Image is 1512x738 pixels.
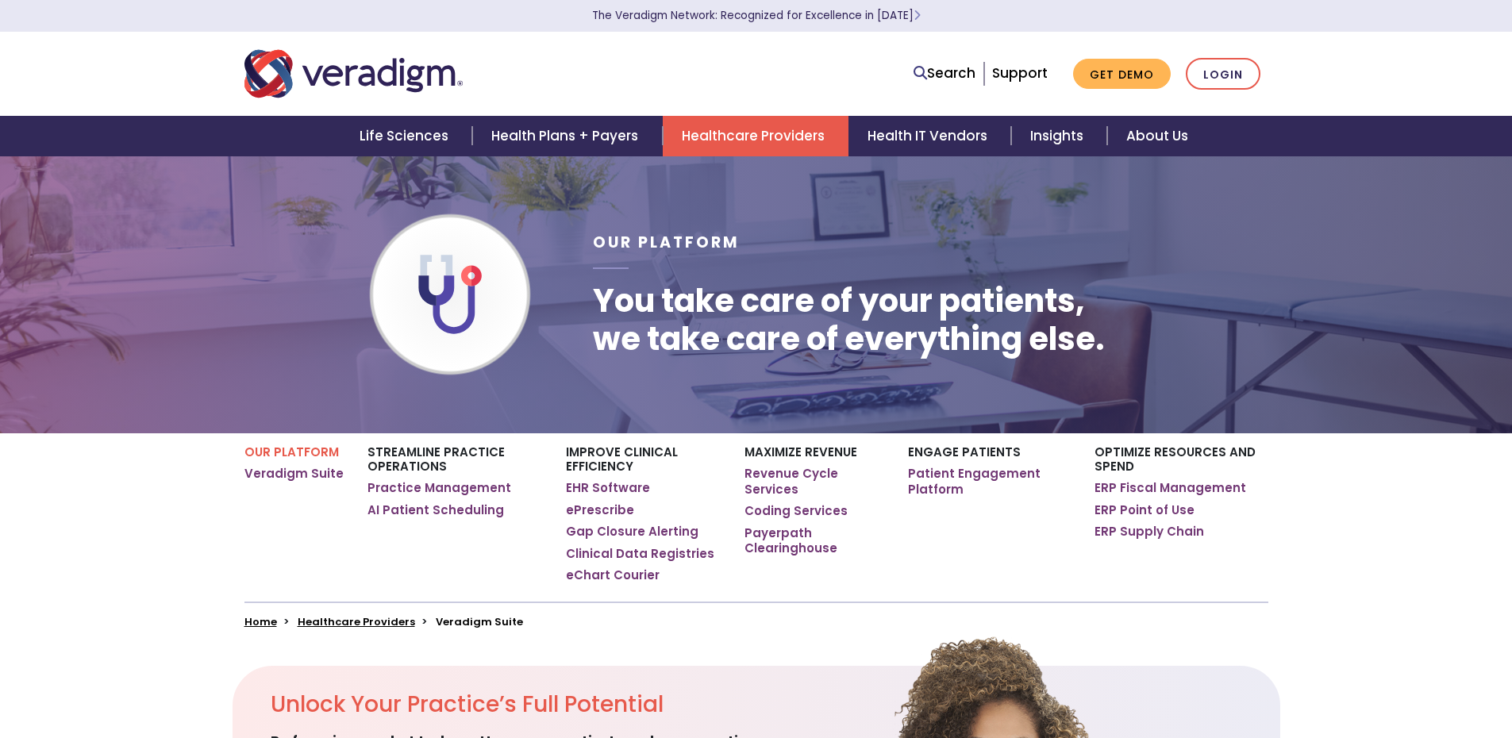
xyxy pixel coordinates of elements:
[566,546,714,562] a: Clinical Data Registries
[367,502,504,518] a: AI Patient Scheduling
[1073,59,1171,90] a: Get Demo
[908,466,1071,497] a: Patient Engagement Platform
[1095,480,1246,496] a: ERP Fiscal Management
[244,48,463,100] img: Veradigm logo
[1095,524,1204,540] a: ERP Supply Chain
[593,232,740,253] span: Our Platform
[367,480,511,496] a: Practice Management
[992,63,1048,83] a: Support
[1186,58,1260,90] a: Login
[744,466,883,497] a: Revenue Cycle Services
[340,116,472,156] a: Life Sciences
[566,567,660,583] a: eChart Courier
[244,614,277,629] a: Home
[298,614,415,629] a: Healthcare Providers
[244,466,344,482] a: Veradigm Suite
[744,525,883,556] a: Payerpath Clearinghouse
[472,116,662,156] a: Health Plans + Payers
[271,691,844,718] h2: Unlock Your Practice’s Full Potential
[566,524,698,540] a: Gap Closure Alerting
[848,116,1011,156] a: Health IT Vendors
[566,480,650,496] a: EHR Software
[593,282,1105,358] h1: You take care of your patients, we take care of everything else.
[566,502,634,518] a: ePrescribe
[1011,116,1107,156] a: Insights
[744,503,848,519] a: Coding Services
[663,116,848,156] a: Healthcare Providers
[1107,116,1207,156] a: About Us
[914,63,975,84] a: Search
[1095,502,1195,518] a: ERP Point of Use
[592,8,921,23] a: The Veradigm Network: Recognized for Excellence in [DATE]Learn More
[914,8,921,23] span: Learn More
